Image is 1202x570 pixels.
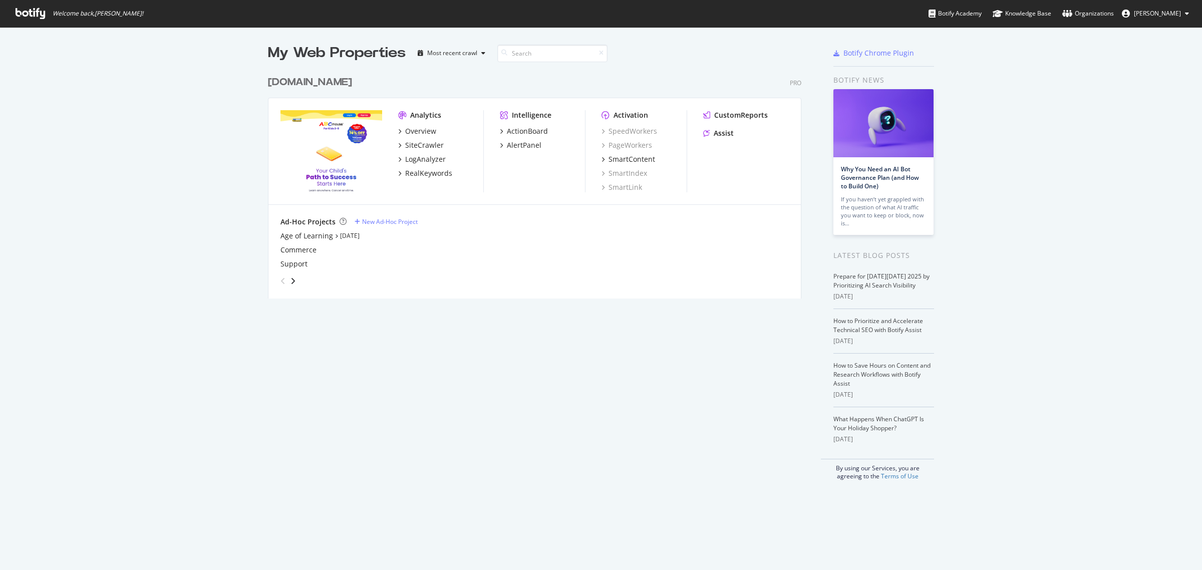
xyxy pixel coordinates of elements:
[993,9,1051,19] div: Knowledge Base
[714,110,768,120] div: CustomReports
[405,140,444,150] div: SiteCrawler
[833,337,934,346] div: [DATE]
[512,110,551,120] div: Intelligence
[280,217,336,227] div: Ad-Hoc Projects
[602,140,652,150] a: PageWorkers
[53,10,143,18] span: Welcome back, [PERSON_NAME] !
[362,217,418,226] div: New Ad-Hoc Project
[405,154,446,164] div: LogAnalyzer
[268,75,352,90] div: [DOMAIN_NAME]
[833,435,934,444] div: [DATE]
[405,168,452,178] div: RealKeywords
[833,415,924,432] a: What Happens When ChatGPT Is Your Holiday Shopper?
[507,126,548,136] div: ActionBoard
[833,89,934,157] img: Why You Need an AI Bot Governance Plan (and How to Build One)
[703,110,768,120] a: CustomReports
[790,79,801,87] div: Pro
[602,154,655,164] a: SmartContent
[833,361,931,388] a: How to Save Hours on Content and Research Workflows with Botify Assist
[410,110,441,120] div: Analytics
[497,45,608,62] input: Search
[289,276,296,286] div: angle-right
[268,75,356,90] a: [DOMAIN_NAME]
[268,43,406,63] div: My Web Properties
[843,48,914,58] div: Botify Chrome Plugin
[355,217,418,226] a: New Ad-Hoc Project
[1062,9,1114,19] div: Organizations
[507,140,541,150] div: AlertPanel
[609,154,655,164] div: SmartContent
[268,63,809,299] div: grid
[841,195,926,227] div: If you haven’t yet grappled with the question of what AI traffic you want to keep or block, now is…
[280,231,333,241] a: Age of Learning
[398,140,444,150] a: SiteCrawler
[500,140,541,150] a: AlertPanel
[500,126,548,136] a: ActionBoard
[405,126,436,136] div: Overview
[881,472,919,480] a: Terms of Use
[602,126,657,136] a: SpeedWorkers
[833,317,923,334] a: How to Prioritize and Accelerate Technical SEO with Botify Assist
[714,128,734,138] div: Assist
[833,272,930,290] a: Prepare for [DATE][DATE] 2025 by Prioritizing AI Search Visibility
[276,273,289,289] div: angle-left
[821,459,934,480] div: By using our Services, you are agreeing to the
[398,126,436,136] a: Overview
[841,165,919,190] a: Why You Need an AI Bot Governance Plan (and How to Build One)
[280,245,317,255] a: Commerce
[602,168,647,178] a: SmartIndex
[280,110,382,191] img: www.abcmouse.com
[340,231,360,240] a: [DATE]
[398,168,452,178] a: RealKeywords
[929,9,982,19] div: Botify Academy
[602,182,642,192] a: SmartLink
[833,75,934,86] div: Botify news
[833,390,934,399] div: [DATE]
[1134,9,1181,18] span: Jennifer Seegmiller
[1114,6,1197,22] button: [PERSON_NAME]
[398,154,446,164] a: LogAnalyzer
[614,110,648,120] div: Activation
[703,128,734,138] a: Assist
[280,259,308,269] a: Support
[427,50,477,56] div: Most recent crawl
[833,250,934,261] div: Latest Blog Posts
[833,292,934,301] div: [DATE]
[414,45,489,61] button: Most recent crawl
[833,48,914,58] a: Botify Chrome Plugin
